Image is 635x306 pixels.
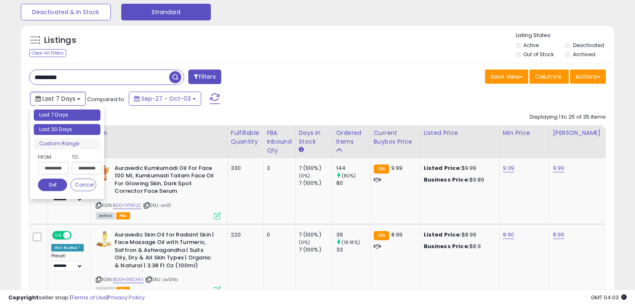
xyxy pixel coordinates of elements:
span: | SKU: av01 [143,202,171,209]
button: Sep-27 - Oct-03 [129,92,201,106]
div: seller snap | | [8,294,145,302]
img: 411l9iW7IyL._SL40_.jpg [96,231,112,248]
div: Ordered Items [336,129,367,146]
div: Title [94,129,224,137]
small: (80%) [342,172,356,179]
span: Compared to: [87,95,125,103]
small: FBA [374,164,389,174]
small: (18.18%) [342,239,360,246]
b: Auravedic Skin Oil for Radiant Skin | Face Massage Oil with Turmeric, Saffron & Ashwagandha | Sui... [115,231,216,272]
span: 2025-10-11 04:03 GMT [591,294,627,301]
div: Listed Price [424,129,496,137]
button: Save View [485,70,528,84]
label: To [72,153,96,161]
div: Preset: [51,253,84,272]
div: 3 [267,164,289,172]
label: Deactivated [573,42,604,49]
span: | SKU: av04b [145,276,177,283]
div: 7 (100%) [299,164,332,172]
li: Last 30 Days [34,124,100,135]
small: (0%) [299,172,310,179]
button: Filters [188,70,221,84]
a: B00YXTNFJC [113,202,142,209]
a: Privacy Policy [108,294,145,301]
a: 9.39 [503,164,515,172]
div: 39 [336,231,370,239]
small: (0%) [299,239,310,246]
div: 0 [267,231,289,239]
a: 8.99 [553,231,565,239]
p: Listing States: [516,32,615,40]
b: Listed Price: [424,231,462,239]
div: 144 [336,164,370,172]
a: 9.99 [553,164,565,172]
h5: Listings [44,35,76,46]
div: Displaying 1 to 25 of 35 items [530,113,606,121]
small: Days In Stock. [299,146,304,154]
strong: Copyright [8,294,39,301]
button: Actions [570,70,606,84]
li: Custom Range [34,138,100,149]
div: $8.99 [424,231,493,239]
div: FBA inbound Qty [267,129,292,155]
button: Columns [530,70,569,84]
div: [PERSON_NAME] [553,129,602,137]
div: 7 (100%) [299,179,332,187]
b: Business Price: [424,242,470,250]
div: Fulfillable Quantity [231,129,260,146]
div: Clear All Filters [29,49,66,57]
div: 33 [336,246,370,254]
b: Listed Price: [424,164,462,172]
button: Cancel [70,179,96,191]
button: Last 7 Days [30,92,86,106]
a: Terms of Use [71,294,107,301]
div: 7 (100%) [299,231,332,239]
span: ON [53,231,63,239]
span: 8.99 [391,231,403,239]
div: $9.89 [424,176,493,184]
li: Last 7 Days [34,109,100,121]
div: Days In Stock [299,129,329,146]
a: 8.90 [503,231,515,239]
span: Last 7 Days [42,95,75,103]
div: Min Price [503,129,546,137]
button: Set [38,179,67,191]
label: From [38,153,67,161]
span: All listings currently available for purchase on Amazon [96,212,115,219]
span: Columns [535,72,561,81]
div: ASIN: [96,164,221,219]
a: B00H96CHVI [113,276,144,283]
label: Archived [573,51,595,58]
b: Auravedic Kumkumadi Oil For Face 100 Ml, Kumkumadi Tailam Face Oil For Glowing Skin, Dark Spot Co... [115,164,216,197]
small: FBA [374,231,389,240]
div: 330 [231,164,257,172]
div: 7 (100%) [299,246,332,254]
span: Sep-27 - Oct-03 [141,95,191,103]
span: 9.99 [391,164,403,172]
div: Current Buybox Price [374,129,417,146]
label: Out of Stock [523,51,554,58]
div: $9.99 [424,164,493,172]
button: Strandard [121,4,211,20]
label: Active [523,42,539,49]
button: Deactivated & In Stock [21,4,111,20]
span: OFF [70,231,84,239]
div: 220 [231,231,257,239]
div: 80 [336,179,370,187]
b: Business Price: [424,176,470,184]
div: Win BuyBox * [51,244,84,251]
div: $8.9 [424,243,493,250]
span: FBA [116,212,130,219]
